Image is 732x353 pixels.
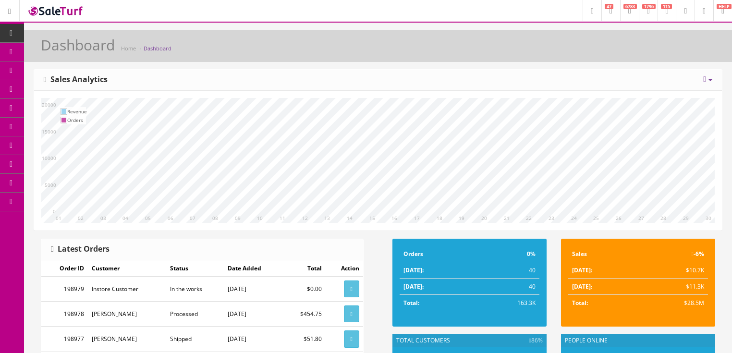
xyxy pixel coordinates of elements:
td: Customer [88,260,166,277]
span: 86% [529,336,543,345]
td: Sales [568,246,638,262]
td: [PERSON_NAME] [88,302,166,327]
td: Shipped [166,327,224,352]
a: Dashboard [144,45,171,52]
td: -6% [638,246,708,262]
h1: Dashboard [41,37,115,53]
td: Orders [400,246,472,262]
td: Date Added [224,260,283,277]
strong: Total: [403,299,419,307]
strong: [DATE]: [572,282,592,291]
td: $10.7K [638,262,708,279]
td: $454.75 [283,302,326,327]
td: 0% [472,246,539,262]
strong: [DATE]: [572,266,592,274]
td: 163.3K [472,295,539,311]
h3: Sales Analytics [44,75,108,84]
td: 40 [472,262,539,279]
td: Order ID [41,260,88,277]
td: [DATE] [224,302,283,327]
td: 198978 [41,302,88,327]
td: $11.3K [638,279,708,295]
td: [DATE] [224,277,283,302]
strong: Total: [572,299,588,307]
span: 6783 [623,4,637,9]
td: $51.80 [283,327,326,352]
td: Orders [67,116,87,124]
td: Total [283,260,326,277]
td: 40 [472,279,539,295]
td: Revenue [67,107,87,116]
td: Instore Customer [88,277,166,302]
td: [DATE] [224,327,283,352]
td: $28.5M [638,295,708,311]
strong: [DATE]: [403,266,424,274]
span: 47 [605,4,613,9]
td: In the works [166,277,224,302]
a: Home [121,45,136,52]
h3: Latest Orders [51,245,110,254]
span: 1796 [642,4,656,9]
span: 115 [661,4,672,9]
div: Total Customers [392,334,547,347]
td: [PERSON_NAME] [88,327,166,352]
strong: [DATE]: [403,282,424,291]
span: HELP [717,4,732,9]
td: $0.00 [283,277,326,302]
td: Processed [166,302,224,327]
td: Status [166,260,224,277]
div: People Online [561,334,715,347]
td: 198979 [41,277,88,302]
td: Action [326,260,363,277]
img: SaleTurf [27,4,85,17]
td: 198977 [41,327,88,352]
